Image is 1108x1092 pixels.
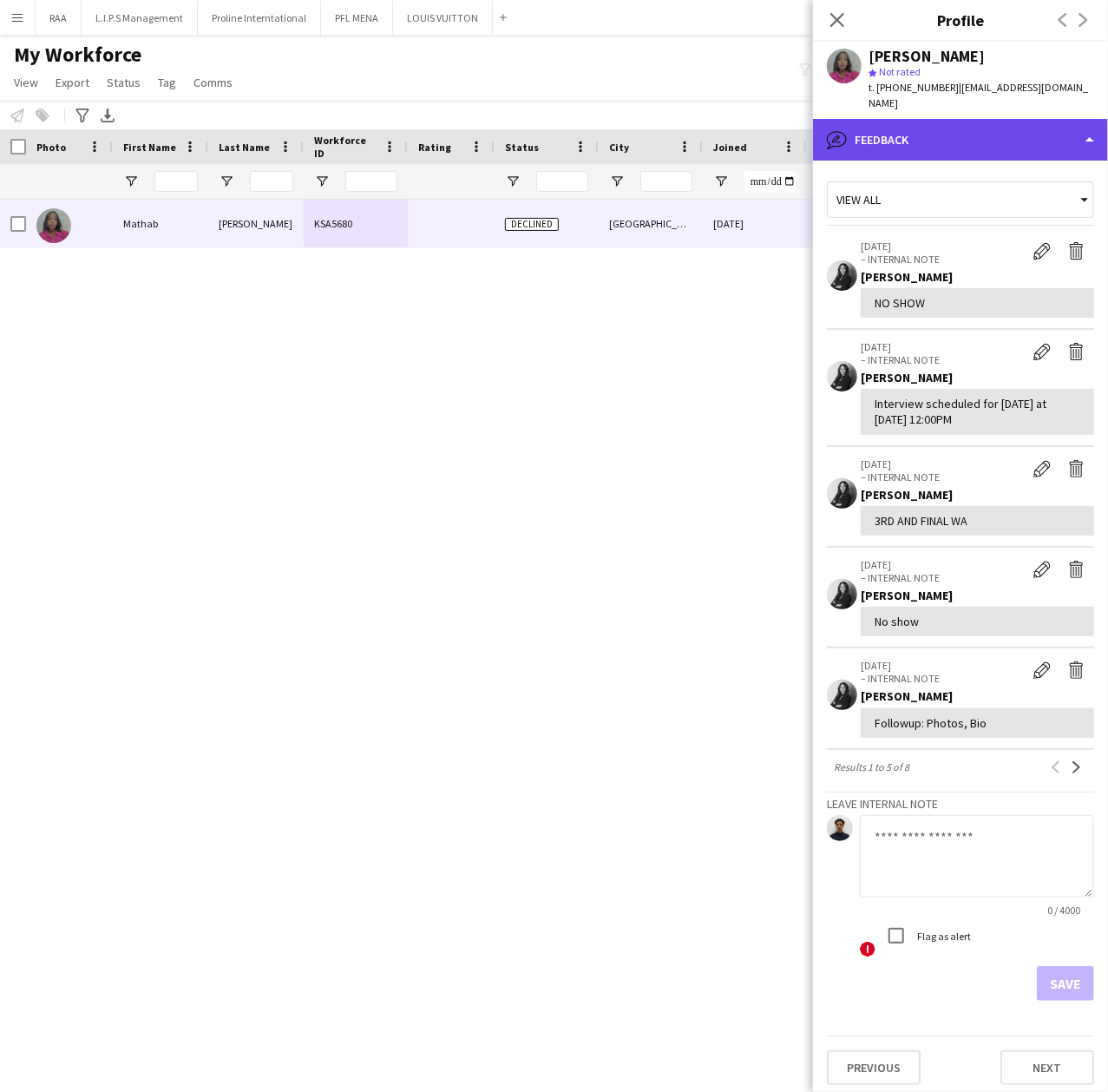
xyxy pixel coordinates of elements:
[107,75,141,90] span: Status
[113,200,208,247] div: Mathab
[879,65,921,78] span: Not rated
[14,42,141,68] span: My Workforce
[151,71,183,94] a: Tag
[72,105,93,126] app-action-btn: Advanced filters
[393,1,493,35] button: LOUIS VUITTON
[418,141,451,154] span: Rating
[875,295,1080,311] div: NO SHOW
[505,218,559,231] span: Declined
[599,200,703,247] div: [GEOGRAPHIC_DATA]
[97,105,118,126] app-action-btn: Export XLSX
[861,370,1094,385] div: [PERSON_NAME]
[914,930,971,943] label: Flag as alert
[744,171,797,192] input: Joined Filter Input
[827,1050,921,1085] button: Previous
[836,192,881,207] span: View all
[875,614,1080,629] div: No show
[536,171,588,192] input: Status Filter Input
[314,134,377,160] span: Workforce ID
[154,171,198,192] input: First Name Filter Input
[861,672,1025,685] p: – INTERNAL NOTE
[208,200,304,247] div: [PERSON_NAME]
[861,688,1094,704] div: [PERSON_NAME]
[14,75,38,90] span: View
[100,71,148,94] a: Status
[219,141,270,154] span: Last Name
[56,75,89,90] span: Export
[869,81,959,94] span: t. [PHONE_NUMBER]
[609,141,629,154] span: City
[861,253,1025,266] p: – INTERNAL NOTE
[827,796,1094,812] h3: Leave internal note
[861,571,1025,584] p: – INTERNAL NOTE
[187,71,239,94] a: Comms
[321,1,393,35] button: PFL MENA
[123,141,176,154] span: First Name
[869,49,985,64] div: [PERSON_NAME]
[713,141,747,154] span: Joined
[640,171,692,192] input: City Filter Input
[827,760,916,773] span: Results 1 to 5 of 8
[219,174,234,189] button: Open Filter Menu
[703,200,807,247] div: [DATE]
[860,942,875,957] span: !
[861,588,1094,603] div: [PERSON_NAME]
[875,715,1080,731] div: Followup: Photos, Bio
[36,1,82,35] button: RAA
[49,71,96,94] a: Export
[861,558,1025,571] p: [DATE]
[193,75,233,90] span: Comms
[250,171,293,192] input: Last Name Filter Input
[304,200,408,247] div: KSA5680
[861,240,1025,253] p: [DATE]
[505,141,539,154] span: Status
[158,75,176,90] span: Tag
[505,174,521,189] button: Open Filter Menu
[869,81,1088,109] span: | [EMAIL_ADDRESS][DOMAIN_NAME]
[1033,904,1094,917] span: 0 / 4000
[875,396,1080,427] div: Interview scheduled for [DATE] at [DATE] 12:00PM
[861,340,1025,353] p: [DATE]
[813,9,1108,31] h3: Profile
[198,1,321,35] button: Proline Interntational
[314,174,330,189] button: Open Filter Menu
[861,470,1025,484] p: – INTERNAL NOTE
[7,71,45,94] a: View
[861,487,1094,503] div: [PERSON_NAME]
[36,141,66,154] span: Photo
[123,174,139,189] button: Open Filter Menu
[713,174,729,189] button: Open Filter Menu
[875,513,1080,529] div: 3RD AND FINAL WA
[36,208,71,243] img: Mathab Mohamed
[1000,1050,1094,1085] button: Next
[861,353,1025,366] p: – INTERNAL NOTE
[82,1,198,35] button: L.I.P.S Management
[345,171,397,192] input: Workforce ID Filter Input
[609,174,625,189] button: Open Filter Menu
[861,269,1094,285] div: [PERSON_NAME]
[861,457,1025,470] p: [DATE]
[813,119,1108,161] div: Feedback
[861,659,1025,672] p: [DATE]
